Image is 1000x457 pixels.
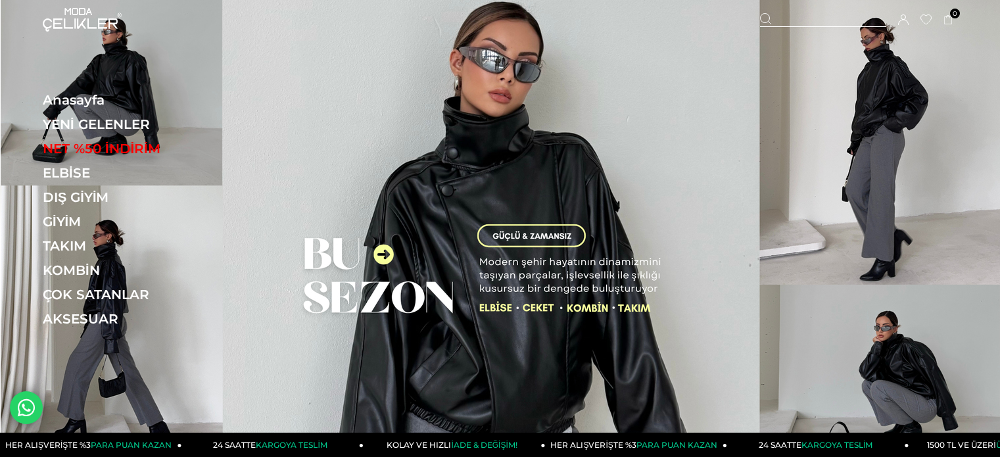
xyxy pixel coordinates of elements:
[801,440,872,450] span: KARGOYA TESLİM
[451,440,517,450] span: İADE & DEĞİŞİM!
[43,311,224,327] a: AKSESUAR
[546,433,728,457] a: HER ALIŞVERİŞTE %3PARA PUAN KAZAN
[636,440,717,450] span: PARA PUAN KAZAN
[43,92,224,108] a: Anasayfa
[43,141,224,156] a: NET %50 İNDİRİM
[943,15,953,25] a: 0
[182,433,364,457] a: 24 SAATTEKARGOYA TESLİM
[727,433,909,457] a: 24 SAATTEKARGOYA TESLİM
[43,189,224,205] a: DIŞ GİYİM
[43,8,122,32] img: logo
[43,214,224,229] a: GİYİM
[43,287,224,302] a: ÇOK SATANLAR
[364,433,546,457] a: KOLAY VE HIZLIİADE & DEĞİŞİM!
[43,262,224,278] a: KOMBİN
[43,165,224,181] a: ELBİSE
[43,116,224,132] a: YENİ GELENLER
[256,440,327,450] span: KARGOYA TESLİM
[950,9,960,18] span: 0
[91,440,172,450] span: PARA PUAN KAZAN
[43,238,224,254] a: TAKIM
